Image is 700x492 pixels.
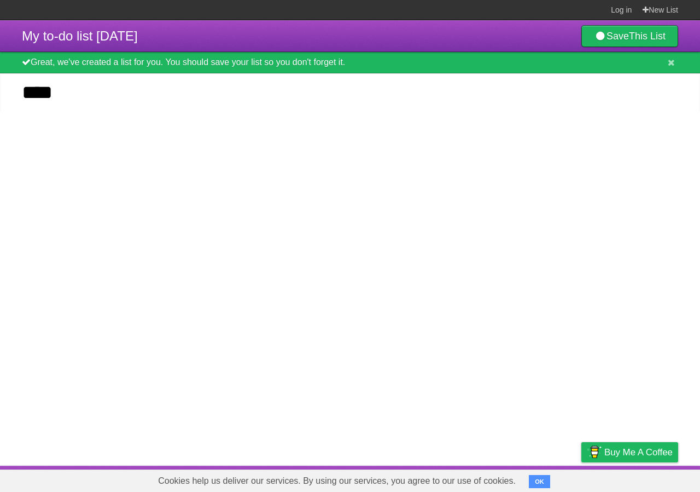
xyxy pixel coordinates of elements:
span: My to-do list [DATE] [22,28,138,43]
img: Buy me a coffee [587,443,602,461]
b: This List [629,31,666,42]
a: Privacy [567,468,596,489]
a: SaveThis List [581,25,678,47]
span: Cookies help us deliver our services. By using our services, you agree to our use of cookies. [147,470,527,492]
a: Buy me a coffee [581,442,678,462]
span: Buy me a coffee [604,443,673,462]
button: OK [529,475,550,488]
a: About [436,468,459,489]
a: Terms [530,468,554,489]
a: Developers [472,468,516,489]
a: Suggest a feature [609,468,678,489]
